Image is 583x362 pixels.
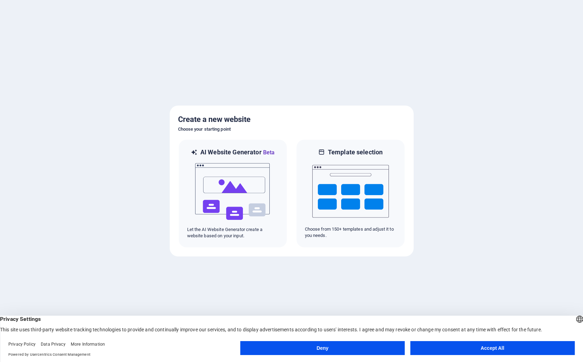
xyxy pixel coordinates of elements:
[194,157,271,226] img: ai
[262,149,275,156] span: Beta
[296,139,405,248] div: Template selectionChoose from 150+ templates and adjust it to you needs.
[305,226,396,239] p: Choose from 150+ templates and adjust it to you needs.
[328,148,383,156] h6: Template selection
[178,114,405,125] h5: Create a new website
[178,139,287,248] div: AI Website GeneratorBetaaiLet the AI Website Generator create a website based on your input.
[187,226,278,239] p: Let the AI Website Generator create a website based on your input.
[178,125,405,133] h6: Choose your starting point
[200,148,275,157] h6: AI Website Generator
